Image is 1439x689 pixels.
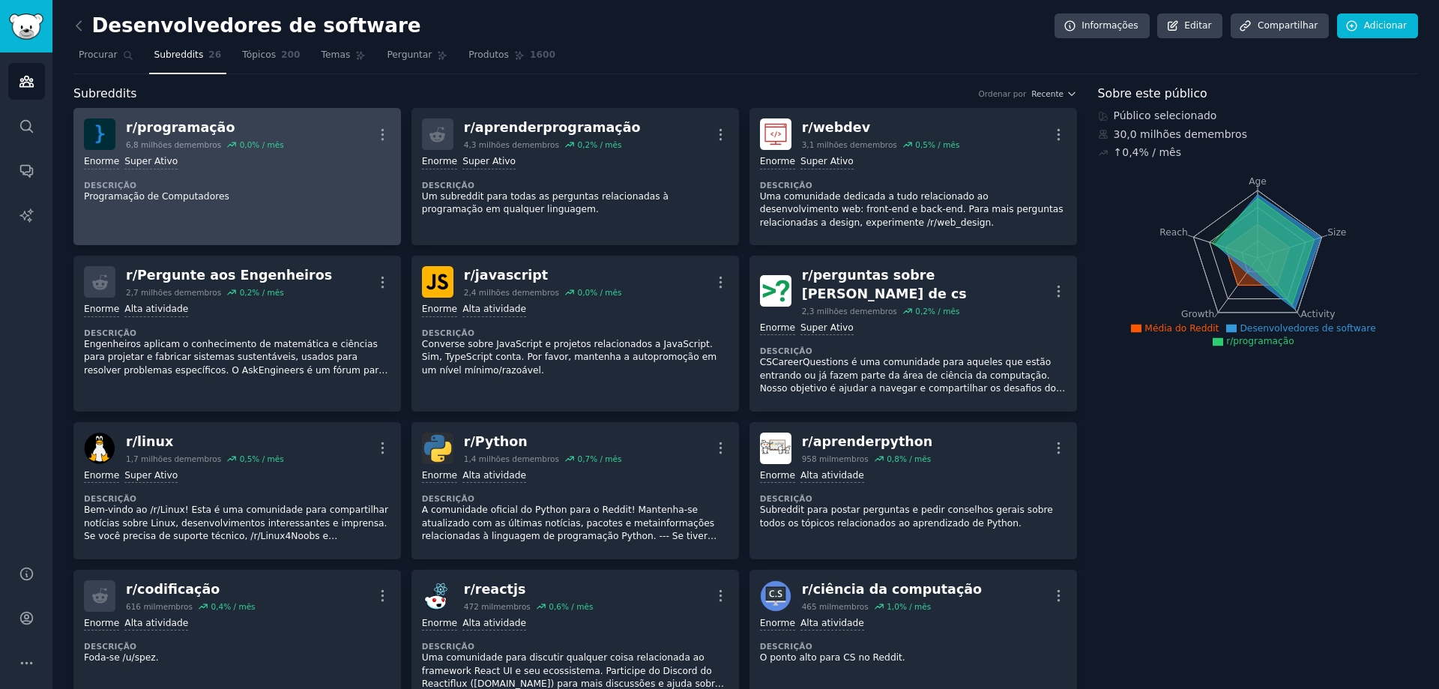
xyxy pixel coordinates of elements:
font: Enorme [84,618,119,628]
font: Descrição [760,494,812,503]
font: Enorme [422,304,457,314]
font: 1,0 [887,602,899,611]
font: Enorme [84,304,119,314]
a: perguntas sobre carreira em ciências da computaçãor/perguntas sobre [PERSON_NAME] de cs2,3 milhõe... [749,256,1077,412]
font: Super Ativo [800,156,854,166]
font: Adicionar [1364,20,1407,31]
font: Enorme [422,156,457,166]
font: 0,5 [240,454,253,463]
font: 0,0 [577,288,590,297]
font: Subreddits [73,86,137,100]
a: desenvolvimento webr/webdev3,1 milhões demembros0,5% / mêsEnormeSuper AtivoDescriçãoUma comunidad... [749,108,1077,245]
font: membros [493,602,531,611]
font: Descrição [84,181,136,190]
tspan: Age [1249,176,1267,187]
img: Logotipo do GummySearch [9,13,43,40]
font: aprenderpython [813,434,933,449]
font: Subreddit para postar perguntas e pedir conselhos gerais sobre todos os tópicos relacionados ao a... [760,505,1053,529]
font: 30,0 milhões de [1114,128,1198,140]
font: A comunidade oficial do Python para o Reddit! Mantenha-se atualizado com as últimas notícias, pac... [422,505,717,555]
font: Tópicos [242,49,276,60]
font: Procurar [79,49,118,60]
tspan: Reach [1159,226,1188,237]
font: 0,2 [577,140,590,149]
font: codificação [137,582,220,597]
img: aprenda python [760,433,791,464]
font: Foda-se /u/spez. [84,652,159,663]
font: programação [137,120,235,135]
font: Enorme [84,470,119,481]
font: Produtos [468,49,509,60]
font: Descrição [84,494,136,503]
a: Editar [1157,13,1222,39]
font: 1,7 milhões de [126,454,184,463]
a: r/Pergunte aos Engenheiros2,7 milhões demembros0,2% / mêsEnormeAlta atividadeDescriçãoEngenheiros... [73,256,401,412]
font: Descrição [760,346,812,355]
font: Enorme [84,156,119,166]
font: Descrição [422,328,474,337]
font: Super Ativo [462,156,516,166]
font: r/ [802,120,813,135]
font: Enorme [760,156,795,166]
font: 4,3 milhões de [464,140,522,149]
a: Informações [1055,13,1150,39]
font: membros [831,454,869,463]
font: Alta atividade [462,304,526,314]
font: Subreddits [154,49,204,60]
font: r/ [464,120,475,135]
font: reactjs [475,582,525,597]
img: Pitão [422,433,453,464]
font: % / mês [899,602,931,611]
font: Python [475,434,528,449]
font: aprenderprogramação [475,120,641,135]
font: Super Ativo [124,470,178,481]
img: ReactJS [422,580,453,612]
font: 465 mil [802,602,831,611]
font: Um subreddit para todas as perguntas relacionadas à programação em qualquer linguagem. [422,191,669,215]
font: webdev [813,120,870,135]
tspan: Size [1327,226,1346,237]
font: membros [860,140,897,149]
font: 2,3 milhões de [802,307,860,316]
font: Compartilhar [1258,20,1318,31]
font: membros [184,454,222,463]
img: Ciência da Computação [760,580,791,612]
font: % / mês [223,602,255,611]
font: 0,5 [915,140,928,149]
a: JavaScriptr/javascript2,4 milhões demembros0,0% / mêsEnormeAlta atividadeDescriçãoConverse sobre ... [411,256,739,412]
font: 958 mil [802,454,831,463]
a: Subreddits26 [149,43,227,74]
font: % / mês [1139,146,1181,158]
font: % / mês [252,288,283,297]
font: Enorme [422,618,457,628]
font: % / mês [561,602,593,611]
font: Alta atividade [124,304,188,314]
a: Linuxr/linux1,7 milhões demembros0,5% / mêsEnormeSuper AtivoDescriçãoBem-vindo ao /r/Linux! Esta ... [73,422,401,559]
font: Média do Reddit [1144,323,1219,334]
font: Enorme [760,322,795,333]
font: javascript [475,268,548,283]
font: Alta atividade [462,618,526,628]
font: % / mês [590,140,621,149]
font: Uma comunidade dedicada a tudo relacionado ao desenvolvimento web: front-end e back-end. Para mai... [760,191,1064,228]
font: 0,0 [240,140,253,149]
img: JavaScript [422,266,453,298]
font: % / mês [590,288,621,297]
font: linux [137,434,173,449]
font: Público selecionado [1114,109,1217,121]
a: Procurar [73,43,139,74]
font: Super Ativo [124,156,178,166]
font: % / mês [928,307,959,316]
font: 0,7 [577,454,590,463]
font: Super Ativo [800,322,854,333]
font: Enorme [760,470,795,481]
img: perguntas sobre carreira em ciências da computação [760,275,791,307]
font: % / mês [899,454,931,463]
font: membros [155,602,193,611]
font: Informações [1081,20,1138,31]
font: 1600 [530,49,555,60]
a: Compartilhar [1231,13,1329,39]
font: membros [1198,128,1247,140]
font: Alta atividade [124,618,188,628]
font: ↑ [1114,146,1123,158]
